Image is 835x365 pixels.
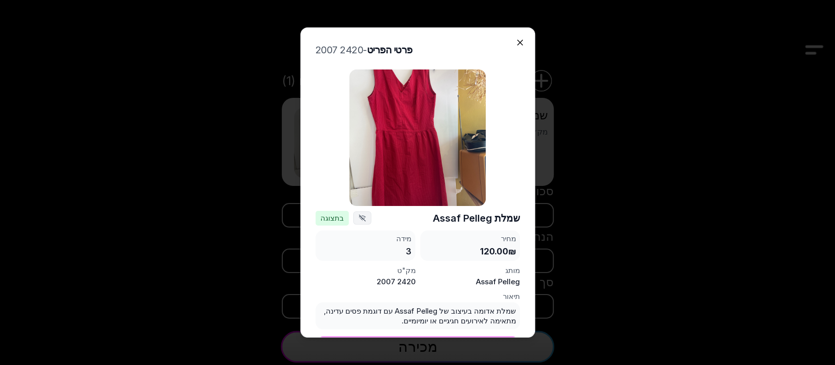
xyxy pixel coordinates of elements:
[316,266,416,275] div: מק"ט
[419,277,519,287] div: Assaf Pelleg
[316,337,520,361] button: עדכן פריט
[316,44,367,56] span: - 2420 2007
[316,302,520,329] div: שמלת אדומה בעיצוב של Assaf Pelleg עם דוגמת פסים עדינה, מתאימה לאירועים חגיגיים או יומיומיים.
[316,211,349,226] span: בתצוגה
[424,245,516,257] div: 120.00₪
[319,245,411,257] div: 3
[319,234,411,244] div: מידה
[419,266,519,275] div: מותג
[424,234,516,244] div: מחיר
[371,211,520,226] h3: שמלת Assaf Pelleg
[349,69,486,206] img: שמלת Assaf Pelleg
[316,277,416,287] div: 2420 2007
[316,292,520,301] div: תיאור
[316,43,520,57] h2: פרטי הפריט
